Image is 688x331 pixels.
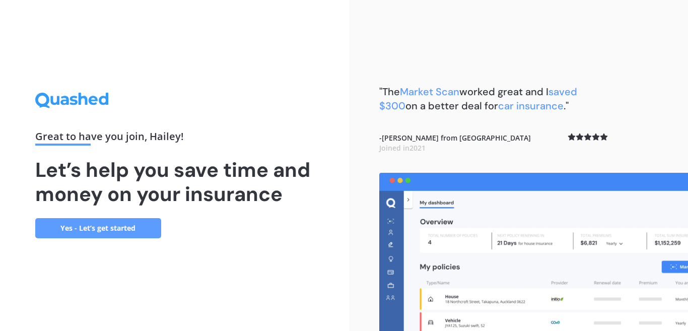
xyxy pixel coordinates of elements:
b: "The worked great and I on a better deal for ." [379,85,577,112]
span: Joined in 2021 [379,143,426,153]
div: Great to have you join , Hailey ! [35,131,314,146]
h1: Let’s help you save time and money on your insurance [35,158,314,206]
a: Yes - Let’s get started [35,218,161,238]
b: - [PERSON_NAME] from [GEOGRAPHIC_DATA] [379,133,531,153]
span: saved $300 [379,85,577,112]
span: car insurance [498,99,564,112]
span: Market Scan [400,85,459,98]
img: dashboard.webp [379,173,688,331]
